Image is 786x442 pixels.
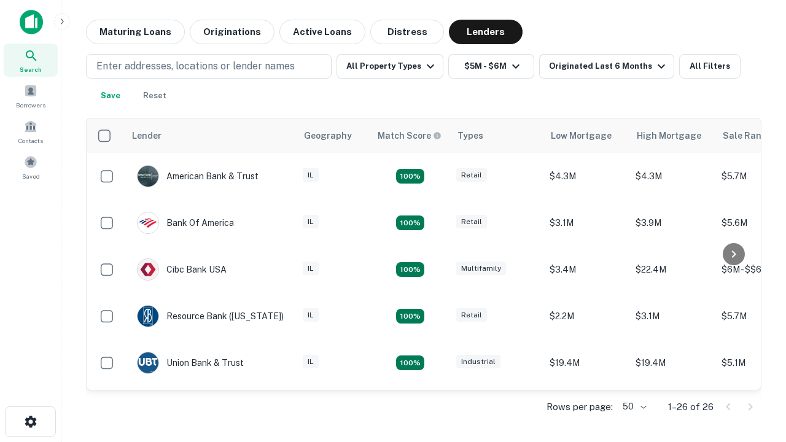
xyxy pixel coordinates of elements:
[279,20,365,44] button: Active Loans
[396,309,424,324] div: Matching Properties: 4, hasApolloMatch: undefined
[86,54,332,79] button: Enter addresses, locations or lender names
[297,118,370,153] th: Geography
[135,83,174,108] button: Reset
[629,386,715,433] td: $4M
[303,355,319,369] div: IL
[618,398,648,416] div: 50
[22,171,40,181] span: Saved
[543,339,629,386] td: $19.4M
[456,355,500,369] div: Industrial
[543,200,629,246] td: $3.1M
[4,115,58,148] a: Contacts
[396,169,424,184] div: Matching Properties: 7, hasApolloMatch: undefined
[132,128,161,143] div: Lender
[456,262,506,276] div: Multifamily
[456,308,487,322] div: Retail
[4,150,58,184] a: Saved
[190,20,274,44] button: Originations
[20,10,43,34] img: capitalize-icon.png
[396,215,424,230] div: Matching Properties: 4, hasApolloMatch: undefined
[137,165,259,187] div: American Bank & Trust
[543,153,629,200] td: $4.3M
[543,293,629,339] td: $2.2M
[450,118,543,153] th: Types
[125,118,297,153] th: Lender
[370,20,444,44] button: Distress
[457,128,483,143] div: Types
[378,129,442,142] div: Capitalize uses an advanced AI algorithm to match your search with the best lender. The match sco...
[138,306,158,327] img: picture
[138,259,158,280] img: picture
[629,153,715,200] td: $4.3M
[137,352,244,374] div: Union Bank & Trust
[668,400,714,414] p: 1–26 of 26
[86,20,185,44] button: Maturing Loans
[456,215,487,229] div: Retail
[549,59,669,74] div: Originated Last 6 Months
[138,166,158,187] img: picture
[547,400,613,414] p: Rows per page:
[679,54,741,79] button: All Filters
[137,212,234,234] div: Bank Of America
[629,118,715,153] th: High Mortgage
[456,168,487,182] div: Retail
[96,59,295,74] p: Enter addresses, locations or lender names
[448,54,534,79] button: $5M - $6M
[629,246,715,293] td: $22.4M
[304,128,352,143] div: Geography
[543,118,629,153] th: Low Mortgage
[637,128,701,143] div: High Mortgage
[543,246,629,293] td: $3.4M
[378,129,439,142] h6: Match Score
[137,305,284,327] div: Resource Bank ([US_STATE])
[16,100,45,110] span: Borrowers
[449,20,523,44] button: Lenders
[303,168,319,182] div: IL
[91,83,130,108] button: Save your search to get updates of matches that match your search criteria.
[303,262,319,276] div: IL
[337,54,443,79] button: All Property Types
[137,258,227,281] div: Cibc Bank USA
[396,355,424,370] div: Matching Properties: 4, hasApolloMatch: undefined
[629,200,715,246] td: $3.9M
[370,118,450,153] th: Capitalize uses an advanced AI algorithm to match your search with the best lender. The match sco...
[18,136,43,145] span: Contacts
[303,308,319,322] div: IL
[138,212,158,233] img: picture
[4,44,58,77] a: Search
[543,386,629,433] td: $4M
[303,215,319,229] div: IL
[551,128,612,143] div: Low Mortgage
[138,352,158,373] img: picture
[396,262,424,277] div: Matching Properties: 4, hasApolloMatch: undefined
[629,339,715,386] td: $19.4M
[725,304,786,363] iframe: Chat Widget
[539,54,674,79] button: Originated Last 6 Months
[20,64,42,74] span: Search
[4,79,58,112] a: Borrowers
[629,293,715,339] td: $3.1M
